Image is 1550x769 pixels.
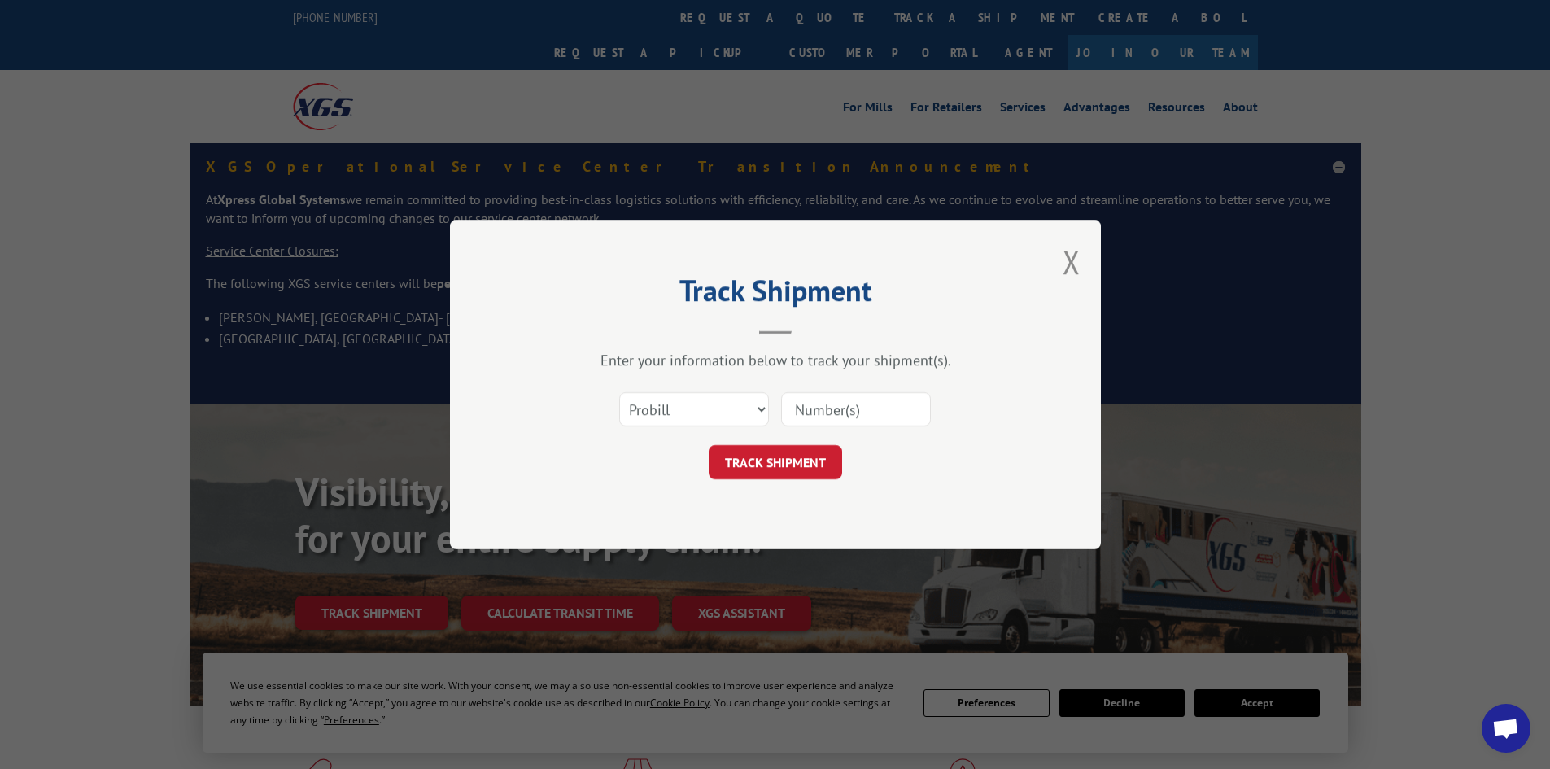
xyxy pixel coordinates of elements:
div: Enter your information below to track your shipment(s). [531,351,1020,369]
input: Number(s) [781,392,931,426]
button: Close modal [1063,240,1081,283]
h2: Track Shipment [531,279,1020,310]
button: TRACK SHIPMENT [709,445,842,479]
a: Open chat [1482,704,1530,753]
